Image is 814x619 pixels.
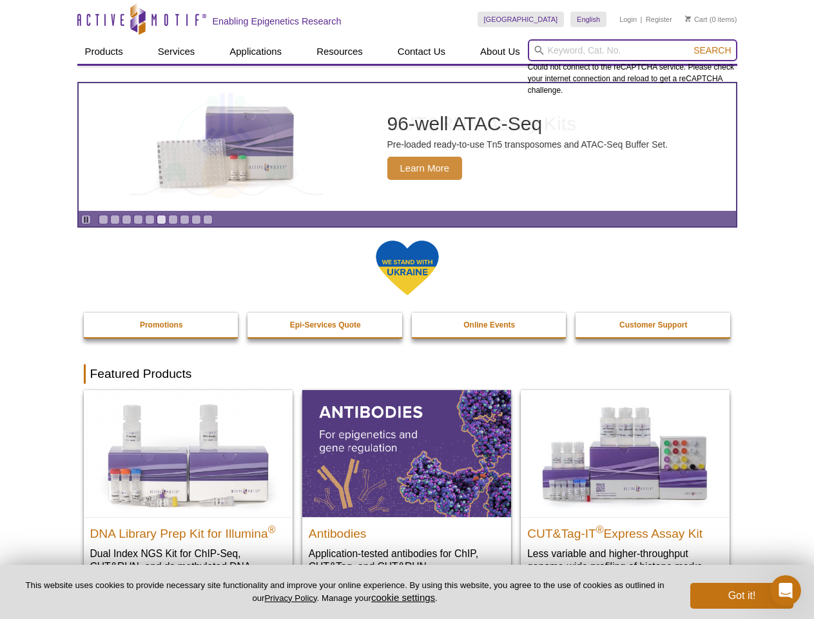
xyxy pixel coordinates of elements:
[387,157,463,180] span: Learn More
[180,215,189,224] a: Go to slide 8
[168,215,178,224] a: Go to slide 7
[690,583,793,609] button: Got it!
[79,83,736,211] article: 96-well ATAC-Seq
[157,215,166,224] a: Go to slide 6
[191,215,201,224] a: Go to slide 9
[309,547,505,573] p: Application-tested antibodies for ChIP, CUT&Tag, and CUT&RUN.
[290,320,361,329] strong: Epi-Services Quote
[84,390,293,516] img: DNA Library Prep Kit for Illumina
[576,313,732,337] a: Customer Support
[412,313,568,337] a: Online Events
[222,39,289,64] a: Applications
[463,320,515,329] strong: Online Events
[770,575,801,606] iframe: Intercom live chat
[213,15,342,27] h2: Enabling Epigenetics Research
[264,593,316,603] a: Privacy Policy
[99,215,108,224] a: Go to slide 1
[146,99,307,195] img: Active Motif Kit photo
[693,45,731,55] span: Search
[79,83,736,211] a: Active Motif Kit photo 96-well ATAC-Seq Pre-loaded ready-to-use Tn5 transposomes and ATAC-Seq Buf...
[133,215,143,224] a: Go to slide 4
[387,139,668,150] p: Pre-loaded ready-to-use Tn5 transposomes and ATAC-Seq Buffer Set.
[528,39,737,96] div: Could not connect to the reCAPTCHA service. Please check your internet connection and reload to g...
[302,390,511,516] img: All Antibodies
[90,521,286,540] h2: DNA Library Prep Kit for Illumina
[690,44,735,56] button: Search
[527,547,723,573] p: Less variable and higher-throughput genome-wide profiling of histone marks​.
[110,215,120,224] a: Go to slide 2
[21,580,669,604] p: This website uses cookies to provide necessary site functionality and improve your online experie...
[375,239,440,297] img: We Stand With Ukraine
[478,12,565,27] a: [GEOGRAPHIC_DATA]
[84,364,731,384] h2: Featured Products
[521,390,730,585] a: CUT&Tag-IT® Express Assay Kit CUT&Tag-IT®Express Assay Kit Less variable and higher-throughput ge...
[150,39,203,64] a: Services
[521,390,730,516] img: CUT&Tag-IT® Express Assay Kit
[641,12,643,27] li: |
[619,320,687,329] strong: Customer Support
[527,521,723,540] h2: CUT&Tag-IT Express Assay Kit
[472,39,528,64] a: About Us
[140,320,183,329] strong: Promotions
[309,39,371,64] a: Resources
[203,215,213,224] a: Go to slide 10
[145,215,155,224] a: Go to slide 5
[390,39,453,64] a: Contact Us
[84,390,293,598] a: DNA Library Prep Kit for Illumina DNA Library Prep Kit for Illumina® Dual Index NGS Kit for ChIP-...
[685,15,691,22] img: Your Cart
[309,521,505,540] h2: Antibodies
[90,547,286,586] p: Dual Index NGS Kit for ChIP-Seq, CUT&RUN, and ds methylated DNA assays.
[596,524,604,535] sup: ®
[77,39,131,64] a: Products
[268,524,276,535] sup: ®
[570,12,606,27] a: English
[84,313,240,337] a: Promotions
[685,12,737,27] li: (0 items)
[81,215,91,224] a: Toggle autoplay
[247,313,403,337] a: Epi-Services Quote
[371,592,435,603] button: cookie settings
[528,39,737,61] input: Keyword, Cat. No.
[302,390,511,585] a: All Antibodies Antibodies Application-tested antibodies for ChIP, CUT&Tag, and CUT&RUN.
[646,15,672,24] a: Register
[619,15,637,24] a: Login
[122,215,131,224] a: Go to slide 3
[685,15,708,24] a: Cart
[387,114,668,133] h2: 96-well ATAC-Seq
